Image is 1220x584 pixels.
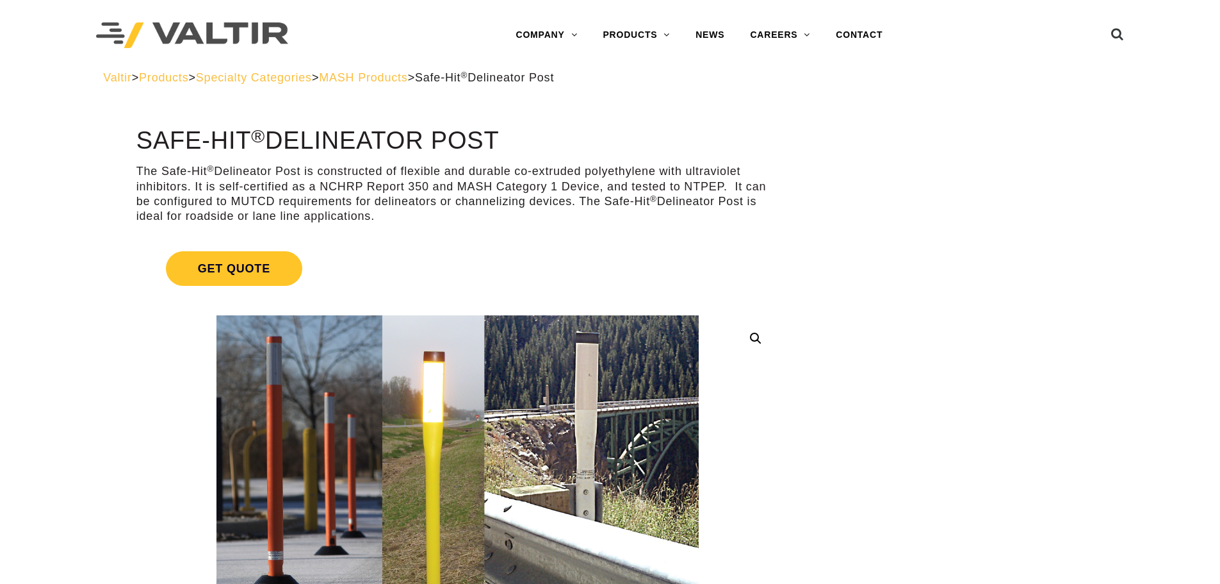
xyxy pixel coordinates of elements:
[251,126,265,146] sup: ®
[196,71,312,84] a: Specialty Categories
[207,164,214,174] sup: ®
[503,22,590,48] a: COMPANY
[737,22,823,48] a: CAREERS
[319,71,407,84] a: MASH Products
[136,128,779,154] h1: Safe-Hit Delineator Post
[683,22,737,48] a: NEWS
[650,194,657,204] sup: ®
[103,71,1117,85] div: > > > >
[139,71,188,84] a: Products
[590,22,683,48] a: PRODUCTS
[103,71,131,84] a: Valtir
[136,236,779,301] a: Get Quote
[96,22,288,49] img: Valtir
[415,71,554,84] span: Safe-Hit Delineator Post
[166,251,302,286] span: Get Quote
[136,164,779,224] p: The Safe-Hit Delineator Post is constructed of flexible and durable co-extruded polyethylene with...
[460,71,468,80] sup: ®
[823,22,895,48] a: CONTACT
